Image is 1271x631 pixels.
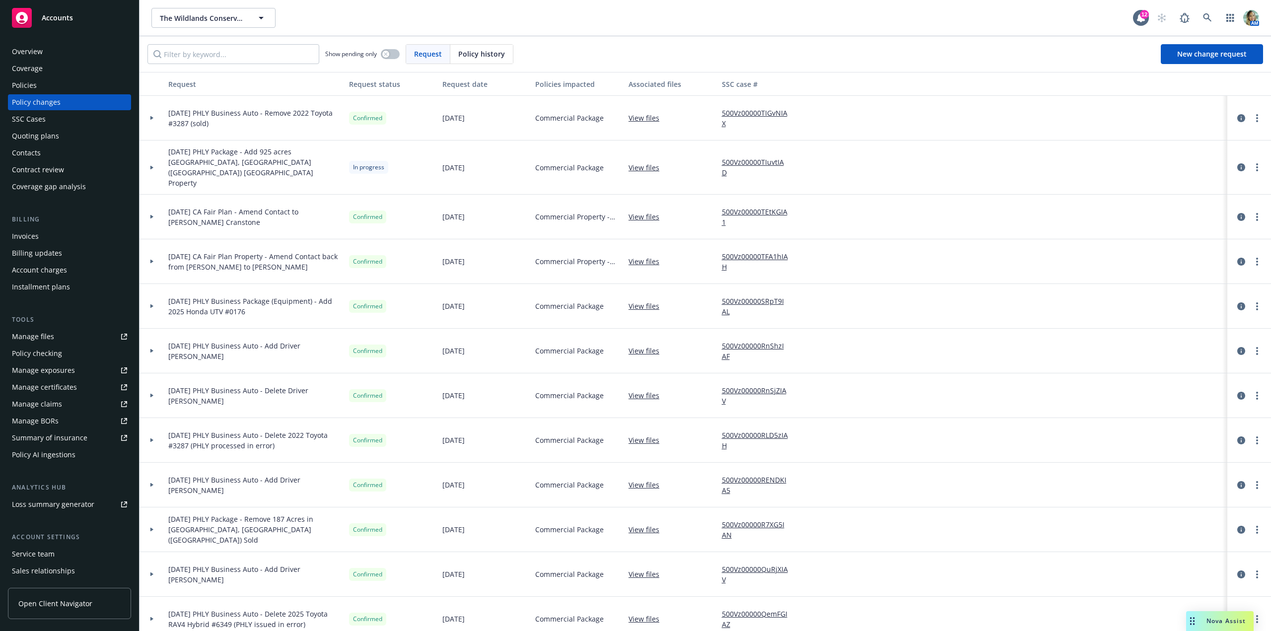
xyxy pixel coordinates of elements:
span: [DATE] [442,435,465,445]
a: 500Vz00000TIuvtIAD [722,157,796,178]
span: [DATE] PHLY Business Auto - Add Driver [PERSON_NAME] [168,475,341,495]
a: circleInformation [1235,479,1247,491]
button: Policies impacted [531,72,625,96]
span: Confirmed [353,114,382,123]
span: Commercial Package [535,113,604,123]
div: Manage BORs [12,413,59,429]
span: Commercial Package [535,524,604,535]
a: circleInformation [1235,390,1247,402]
div: Drag to move [1186,611,1199,631]
div: Sales relationships [12,563,75,579]
span: [DATE] PHLY Business Auto - Add Driver [PERSON_NAME] [168,341,341,361]
span: [DATE] [442,211,465,222]
button: Associated files [625,72,718,96]
span: Accounts [42,14,73,22]
span: The Wildlands Conservancy [160,13,246,23]
a: Coverage [8,61,131,76]
div: Manage certificates [12,379,77,395]
a: Policies [8,77,131,93]
a: more [1251,479,1263,491]
div: Manage files [12,329,54,345]
a: View files [629,211,667,222]
a: View files [629,569,667,579]
div: Tools [8,315,131,325]
span: [DATE] CA Fair Plan - Amend Contact to [PERSON_NAME] Cranstone [168,207,341,227]
span: Confirmed [353,436,382,445]
span: [DATE] PHLY Package - Remove 187 Acres in [GEOGRAPHIC_DATA], [GEOGRAPHIC_DATA] ([GEOGRAPHIC_DATA]... [168,514,341,545]
span: [DATE] [442,524,465,535]
a: Account charges [8,262,131,278]
a: 500Vz00000SRpT9IAL [722,296,796,317]
span: [DATE] [442,162,465,173]
span: [DATE] [442,113,465,123]
a: circleInformation [1235,524,1247,536]
a: Policy changes [8,94,131,110]
div: Policies impacted [535,79,621,89]
a: Overview [8,44,131,60]
div: Coverage gap analysis [12,179,86,195]
div: Summary of insurance [12,430,87,446]
div: Manage exposures [12,362,75,378]
div: Manage claims [12,396,62,412]
div: Policy changes [12,94,61,110]
a: Report a Bug [1175,8,1195,28]
a: more [1251,568,1263,580]
a: Billing updates [8,245,131,261]
span: [DATE] [442,480,465,490]
span: [DATE] [442,614,465,624]
div: Toggle Row Expanded [140,96,164,140]
span: Commercial Package [535,162,604,173]
div: Overview [12,44,43,60]
span: Confirmed [353,570,382,579]
a: 500Vz00000TFA1hIAH [722,251,796,272]
span: Commercial Property - [STREET_ADDRESS] ([GEOGRAPHIC_DATA]) [535,211,621,222]
a: Coverage gap analysis [8,179,131,195]
a: circleInformation [1235,300,1247,312]
a: Contacts [8,145,131,161]
a: Manage certificates [8,379,131,395]
span: Commercial Package [535,301,604,311]
a: View files [629,524,667,535]
a: Installment plans [8,279,131,295]
a: 500Vz00000RnShzIAF [722,341,796,361]
a: more [1251,613,1263,625]
a: 500Vz00000QuRjXIAV [722,564,796,585]
div: Toggle Row Expanded [140,418,164,463]
div: Request date [442,79,528,89]
span: Commercial Package [535,569,604,579]
a: 500Vz00000RLD5zIAH [722,430,796,451]
div: Service team [12,546,55,562]
span: Confirmed [353,615,382,624]
a: Manage BORs [8,413,131,429]
div: Request [168,79,341,89]
div: 12 [1140,10,1149,19]
a: 500Vz00000RnSjZIAV [722,385,796,406]
a: New change request [1161,44,1263,64]
div: Toggle Row Expanded [140,329,164,373]
a: View files [629,390,667,401]
div: Policies [12,77,37,93]
span: Confirmed [353,302,382,311]
span: Commercial Package [535,435,604,445]
a: 500Vz00000TEtKGIA1 [722,207,796,227]
span: [DATE] [442,569,465,579]
span: Nova Assist [1206,617,1246,625]
div: Account charges [12,262,67,278]
a: circleInformation [1235,345,1247,357]
a: more [1251,345,1263,357]
a: Policy checking [8,346,131,361]
span: [DATE] CA Fair Plan Property - Amend Contact back from [PERSON_NAME] to [PERSON_NAME] [168,251,341,272]
button: SSC case # [718,72,800,96]
span: New change request [1177,49,1247,59]
a: View files [629,346,667,356]
span: Show pending only [325,50,377,58]
a: 500Vz00000RENDKIA5 [722,475,796,495]
a: Manage claims [8,396,131,412]
button: Request status [345,72,438,96]
div: Installment plans [12,279,70,295]
a: View files [629,301,667,311]
a: more [1251,211,1263,223]
a: circleInformation [1235,211,1247,223]
div: Toggle Row Expanded [140,140,164,195]
a: more [1251,300,1263,312]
